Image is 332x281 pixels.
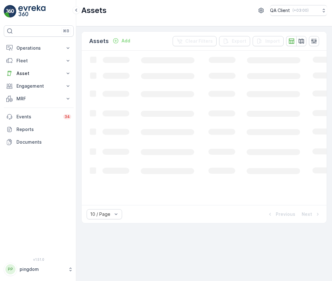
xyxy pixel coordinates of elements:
[185,38,213,44] p: Clear Filters
[20,266,65,272] p: pingdom
[4,54,74,67] button: Fleet
[302,211,312,217] p: Next
[173,36,217,46] button: Clear Filters
[265,38,280,44] p: Import
[292,8,309,13] p: ( +03:00 )
[63,28,69,34] p: ⌘B
[4,5,16,18] img: logo
[16,96,61,102] p: MRF
[65,114,70,119] p: 34
[4,92,74,105] button: MRF
[253,36,284,46] button: Import
[16,83,61,89] p: Engagement
[4,80,74,92] button: Engagement
[16,58,61,64] p: Fleet
[219,36,250,46] button: Export
[270,7,290,14] p: QA Client
[18,5,46,18] img: logo_light-DOdMpM7g.png
[16,139,71,145] p: Documents
[4,42,74,54] button: Operations
[4,136,74,148] a: Documents
[110,37,133,45] button: Add
[4,123,74,136] a: Reports
[16,45,61,51] p: Operations
[4,263,74,276] button: PPpingdom
[276,211,295,217] p: Previous
[266,210,296,218] button: Previous
[16,114,59,120] p: Events
[16,70,61,77] p: Asset
[270,5,327,16] button: QA Client(+03:00)
[81,5,107,16] p: Assets
[4,258,74,261] span: v 1.51.0
[16,126,71,133] p: Reports
[4,67,74,80] button: Asset
[5,264,15,274] div: PP
[89,37,109,46] p: Assets
[301,210,322,218] button: Next
[121,38,130,44] p: Add
[232,38,246,44] p: Export
[4,110,74,123] a: Events34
